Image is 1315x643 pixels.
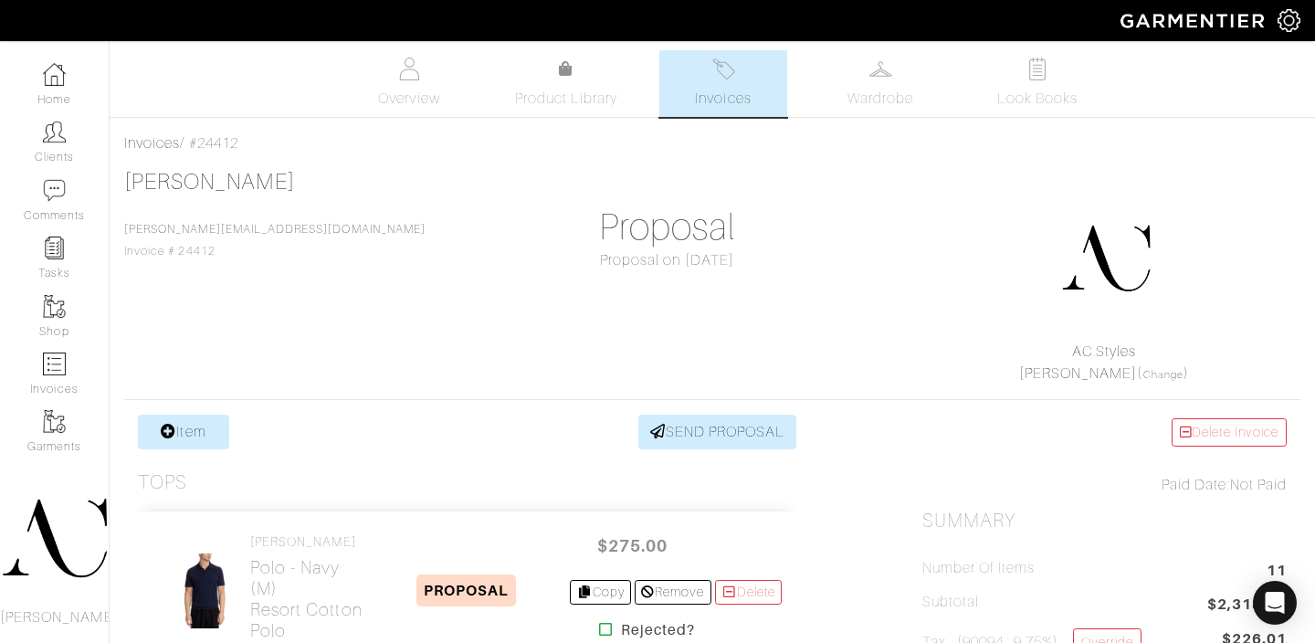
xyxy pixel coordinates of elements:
span: $275.00 [577,526,687,565]
h5: Number of Items [922,560,1036,577]
h2: Summary [922,510,1287,532]
div: Proposal on [DATE] [485,249,849,271]
a: [PERSON_NAME][EMAIL_ADDRESS][DOMAIN_NAME] [124,223,426,236]
img: orders-icon-0abe47150d42831381b5fb84f609e132dff9fe21cb692f30cb5eec754e2cba89.png [43,353,66,375]
a: Change [1143,369,1183,380]
span: $2,318.00 [1207,594,1287,618]
a: Look Books [973,50,1101,117]
a: Overview [345,50,473,117]
h3: Tops [138,471,187,494]
img: comment-icon-a0a6a9ef722e966f86d9cbdc48e553b5cf19dbc54f86b18d962a5391bc8f6eb6.png [43,179,66,202]
a: Copy [570,580,631,605]
img: reminder-icon-8004d30b9f0a5d33ae49ab947aed9ed385cf756f9e5892f1edd6e32f2345188e.png [43,237,66,259]
h2: Polo - Navy (M) Resort Cotton Polo [250,557,363,641]
img: garments-icon-b7da505a4dc4fd61783c78ac3ca0ef83fa9d6f193b1c9dc38574b1d14d53ca28.png [43,410,66,433]
span: 11 [1267,560,1287,585]
span: Look Books [997,88,1078,110]
img: uoUwuKZmudUfyuf2DDfWYdwM [174,553,236,629]
a: [PERSON_NAME] [1019,365,1138,382]
img: DupYt8CPKc6sZyAt3svX5Z74.png [1060,213,1152,304]
img: garmentier-logo-header-white-b43fb05a5012e4ada735d5af1a66efaba907eab6374d6393d1fbf88cb4ef424d.png [1111,5,1278,37]
h5: Subtotal [922,594,979,611]
img: gear-icon-white-bd11855cb880d31180b6d7d6211b90ccbf57a29d726f0c71d8c61bd08dd39cc2.png [1278,9,1300,32]
span: Invoice # 24412 [124,223,426,258]
a: AC.Styles [1072,343,1136,360]
div: / #24412 [124,132,1300,154]
a: [PERSON_NAME] Polo - Navy (M)Resort Cotton Polo [250,534,363,641]
div: ( ) [930,341,1278,385]
span: Wardrobe [847,88,913,110]
a: Invoices [124,135,180,152]
h4: [PERSON_NAME] [250,534,363,550]
img: orders-27d20c2124de7fd6de4e0e44c1d41de31381a507db9b33961299e4e07d508b8c.svg [712,58,735,80]
a: Product Library [502,58,630,110]
span: Overview [378,88,439,110]
a: Invoices [659,50,787,117]
a: Item [138,415,229,449]
div: Open Intercom Messenger [1253,581,1297,625]
img: wardrobe-487a4870c1b7c33e795ec22d11cfc2ed9d08956e64fb3008fe2437562e282088.svg [869,58,892,80]
h1: Proposal [485,206,849,249]
a: Delete [715,580,783,605]
a: Remove [635,580,710,605]
span: PROPOSAL [416,574,516,606]
a: [PERSON_NAME] [124,170,295,194]
a: Delete Invoice [1172,418,1287,447]
img: dashboard-icon-dbcd8f5a0b271acd01030246c82b418ddd0df26cd7fceb0bd07c9910d44c42f6.png [43,63,66,86]
div: Not Paid [922,474,1287,496]
span: Invoices [695,88,751,110]
span: Paid Date: [1162,477,1230,493]
img: clients-icon-6bae9207a08558b7cb47a8932f037763ab4055f8c8b6bfacd5dc20c3e0201464.png [43,121,66,143]
img: todo-9ac3debb85659649dc8f770b8b6100bb5dab4b48dedcbae339e5042a72dfd3cc.svg [1026,58,1049,80]
strong: Rejected? [621,619,695,641]
a: Wardrobe [816,50,944,117]
img: garments-icon-b7da505a4dc4fd61783c78ac3ca0ef83fa9d6f193b1c9dc38574b1d14d53ca28.png [43,295,66,318]
img: basicinfo-40fd8af6dae0f16599ec9e87c0ef1c0a1fdea2edbe929e3d69a839185d80c458.svg [398,58,421,80]
a: SEND PROPOSAL [638,415,797,449]
span: Product Library [515,88,618,110]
